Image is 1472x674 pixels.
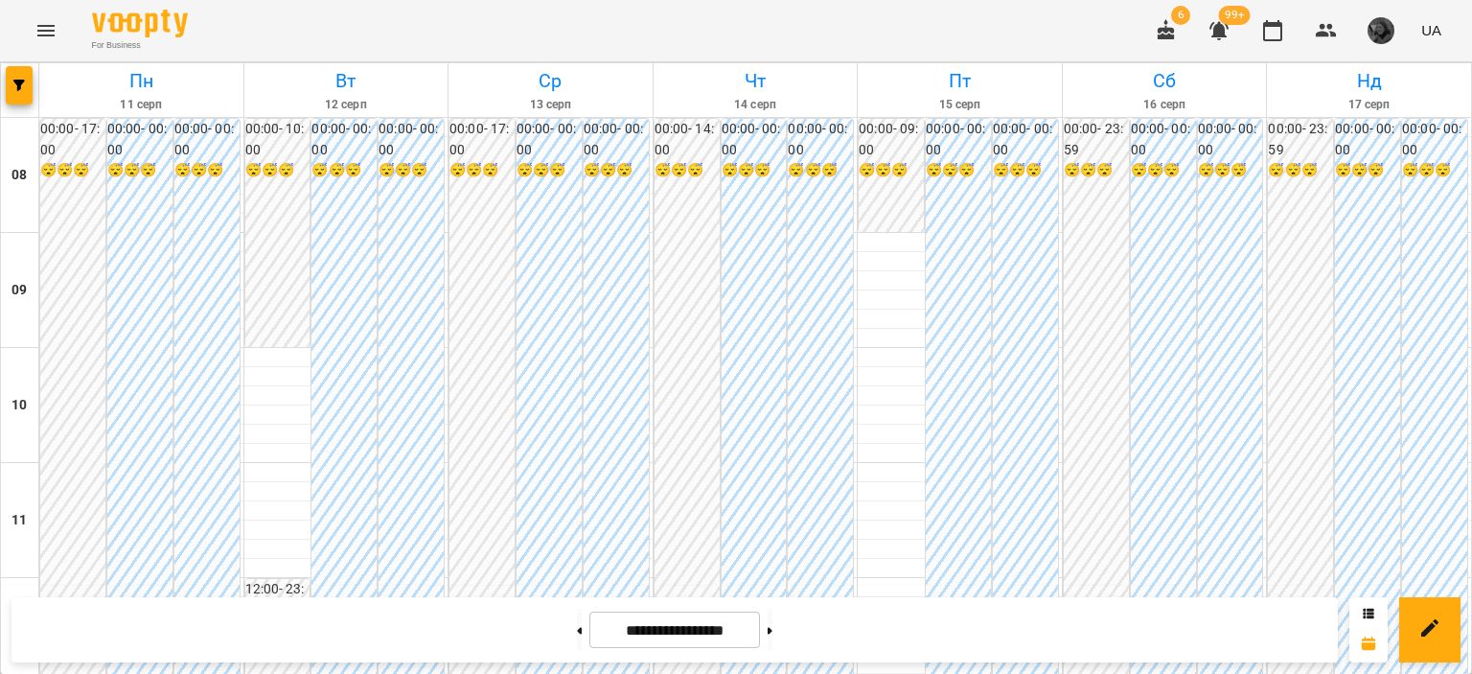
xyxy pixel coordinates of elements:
[451,66,650,96] h6: Ср
[11,395,27,416] h6: 10
[656,96,855,114] h6: 14 серп
[1066,96,1264,114] h6: 16 серп
[174,119,240,160] h6: 00:00 - 00:00
[788,119,853,160] h6: 00:00 - 00:00
[107,160,172,181] h6: 😴😴😴
[451,96,650,114] h6: 13 серп
[107,119,172,160] h6: 00:00 - 00:00
[174,160,240,181] h6: 😴😴😴
[1414,12,1449,48] button: UA
[926,119,991,160] h6: 00:00 - 00:00
[656,66,855,96] h6: Чт
[993,160,1058,181] h6: 😴😴😴
[92,10,188,37] img: Voopty Logo
[1270,66,1468,96] h6: Нд
[1402,160,1467,181] h6: 😴😴😴
[722,160,787,181] h6: 😴😴😴
[1066,66,1264,96] h6: Сб
[1064,119,1129,160] h6: 00:00 - 23:59
[11,510,27,531] h6: 11
[1219,6,1251,25] span: 99+
[584,119,649,160] h6: 00:00 - 00:00
[23,8,69,54] button: Menu
[1421,20,1441,40] span: UA
[655,119,720,160] h6: 00:00 - 14:00
[247,96,446,114] h6: 12 серп
[517,119,582,160] h6: 00:00 - 00:00
[449,119,515,160] h6: 00:00 - 17:00
[1268,119,1333,160] h6: 00:00 - 23:59
[1335,119,1400,160] h6: 00:00 - 00:00
[1335,160,1400,181] h6: 😴😴😴
[11,280,27,301] h6: 09
[1270,96,1468,114] h6: 17 серп
[859,119,924,160] h6: 00:00 - 09:00
[245,119,310,160] h6: 00:00 - 10:00
[1402,119,1467,160] h6: 00:00 - 00:00
[42,96,241,114] h6: 11 серп
[1198,119,1263,160] h6: 00:00 - 00:00
[1368,17,1394,44] img: 0b99b761047abbbb3b0f46a24ef97f76.jpg
[1171,6,1190,25] span: 6
[926,160,991,181] h6: 😴😴😴
[859,160,924,181] h6: 😴😴😴
[1064,160,1129,181] h6: 😴😴😴
[247,66,446,96] h6: Вт
[1131,160,1196,181] h6: 😴😴😴
[1198,160,1263,181] h6: 😴😴😴
[722,119,787,160] h6: 00:00 - 00:00
[788,160,853,181] h6: 😴😴😴
[1131,119,1196,160] h6: 00:00 - 00:00
[42,66,241,96] h6: Пн
[655,160,720,181] h6: 😴😴😴
[245,160,310,181] h6: 😴😴😴
[584,160,649,181] h6: 😴😴😴
[311,160,377,181] h6: 😴😴😴
[11,165,27,186] h6: 08
[92,39,188,52] span: For Business
[311,119,377,160] h6: 00:00 - 00:00
[40,119,105,160] h6: 00:00 - 17:00
[449,160,515,181] h6: 😴😴😴
[861,96,1059,114] h6: 15 серп
[993,119,1058,160] h6: 00:00 - 00:00
[40,160,105,181] h6: 😴😴😴
[1268,160,1333,181] h6: 😴😴😴
[245,579,310,620] h6: 12:00 - 23:59
[861,66,1059,96] h6: Пт
[379,119,444,160] h6: 00:00 - 00:00
[517,160,582,181] h6: 😴😴😴
[379,160,444,181] h6: 😴😴😴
